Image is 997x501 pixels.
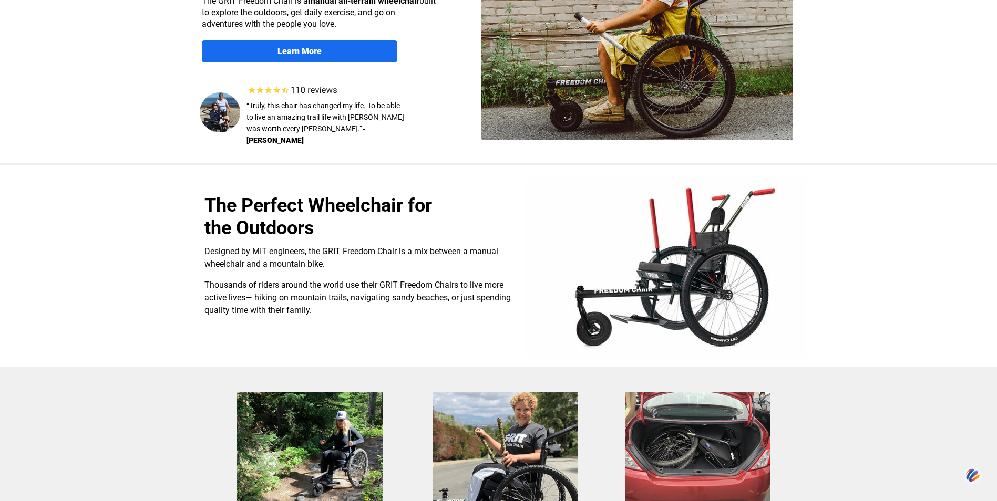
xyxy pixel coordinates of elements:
[964,466,982,485] img: svg+xml;base64,PHN2ZyB3aWR0aD0iNDQiIGhlaWdodD0iNDQiIHZpZXdCb3g9IjAgMCA0NCA0NCIgZmlsbD0ibm9uZSIgeG...
[204,280,511,315] span: Thousands of riders around the world use their GRIT Freedom Chairs to live more active lives— hik...
[277,46,322,56] strong: Learn More
[204,246,498,269] span: Designed by MIT engineers, the GRIT Freedom Chair is a mix between a manual wheelchair and a moun...
[202,40,397,62] a: Learn More
[246,101,404,133] span: “Truly, this chair has changed my life. To be able to live an amazing trail life with [PERSON_NAM...
[37,254,128,274] input: Get more information
[204,194,432,239] span: The Perfect Wheelchair for the Outdoors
